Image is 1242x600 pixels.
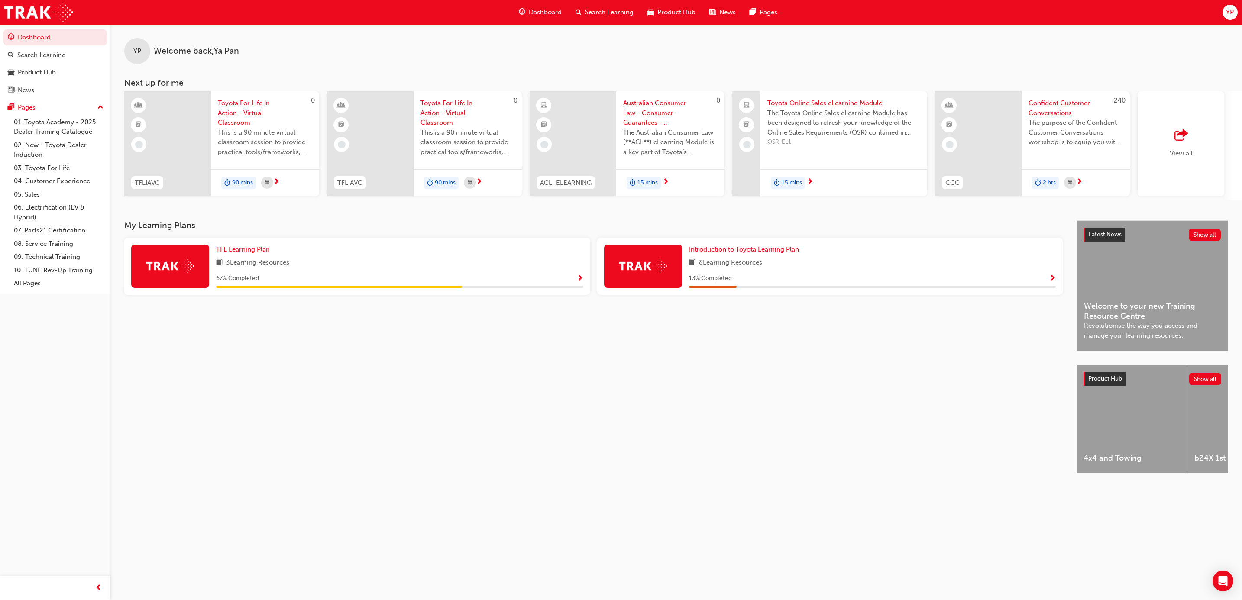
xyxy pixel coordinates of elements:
[519,7,525,18] span: guage-icon
[689,245,802,255] a: Introduction to Toyota Learning Plan
[716,97,720,104] span: 0
[338,141,346,148] span: learningRecordVerb_NONE-icon
[1189,229,1221,241] button: Show all
[3,29,107,45] a: Dashboard
[540,141,548,148] span: learningRecordVerb_NONE-icon
[1170,149,1193,157] span: View all
[10,139,107,161] a: 02. New - Toyota Dealer Induction
[135,178,160,188] span: TFLIAVC
[750,7,756,18] span: pages-icon
[327,91,522,196] a: 0TFLIAVCToyota For Life In Action - Virtual ClassroomThis is a 90 minute virtual classroom sessio...
[1043,178,1056,188] span: 2 hrs
[216,258,223,268] span: book-icon
[623,128,718,157] span: The Australian Consumer Law (**ACL**) eLearning Module is a key part of Toyota’s compliance progr...
[224,177,230,189] span: duration-icon
[226,258,289,268] span: 3 Learning Resources
[637,178,658,188] span: 15 mins
[529,7,562,17] span: Dashboard
[663,178,669,186] span: next-icon
[218,128,312,157] span: This is a 90 minute virtual classroom session to provide practical tools/frameworks, behaviours a...
[774,177,780,189] span: duration-icon
[623,98,718,128] span: Australian Consumer Law - Consumer Guarantees - eLearning module
[337,178,362,188] span: TFLIAVC
[689,258,695,268] span: book-icon
[3,47,107,63] a: Search Learning
[709,7,716,18] span: news-icon
[110,78,1242,88] h3: Next up for me
[218,98,312,128] span: Toyota For Life In Action - Virtual Classroom
[1068,177,1072,188] span: calendar-icon
[8,34,14,42] span: guage-icon
[3,100,107,116] button: Pages
[136,119,142,131] span: booktick-icon
[1223,5,1238,20] button: YP
[540,178,592,188] span: ACL_ELEARNING
[136,100,142,111] span: learningResourceType_INSTRUCTOR_LED-icon
[3,65,107,81] a: Product Hub
[1077,365,1187,473] a: 4x4 and Towing
[8,104,14,112] span: pages-icon
[767,108,920,138] span: The Toyota Online Sales eLearning Module has been designed to refresh your knowledge of the Onlin...
[689,245,799,253] span: Introduction to Toyota Learning Plan
[946,100,952,111] span: learningResourceType_INSTRUCTOR_LED-icon
[10,264,107,277] a: 10. TUNE Rev-Up Training
[569,3,640,21] a: search-iconSearch Learning
[744,100,750,111] span: laptop-icon
[1049,275,1056,283] span: Show Progress
[17,50,66,60] div: Search Learning
[541,119,547,131] span: booktick-icon
[1029,98,1123,118] span: Confident Customer Conversations
[946,141,954,148] span: learningRecordVerb_NONE-icon
[10,224,107,237] a: 07. Parts21 Certification
[476,178,482,186] span: next-icon
[640,3,702,21] a: car-iconProduct Hub
[124,91,319,196] a: 0TFLIAVCToyota For Life In Action - Virtual ClassroomThis is a 90 minute virtual classroom sessio...
[10,237,107,251] a: 08. Service Training
[18,68,56,77] div: Product Hub
[10,188,107,201] a: 05. Sales
[946,119,952,131] span: booktick-icon
[657,7,695,17] span: Product Hub
[807,178,813,186] span: next-icon
[577,275,583,283] span: Show Progress
[4,3,73,22] img: Trak
[1084,321,1221,340] span: Revolutionise the way you access and manage your learning resources.
[10,277,107,290] a: All Pages
[1049,273,1056,284] button: Show Progress
[767,98,920,108] span: Toyota Online Sales eLearning Module
[1174,129,1187,142] span: outbound-icon
[1084,453,1180,463] span: 4x4 and Towing
[1213,571,1233,591] div: Open Intercom Messenger
[468,177,472,188] span: calendar-icon
[3,28,107,100] button: DashboardSearch LearningProduct HubNews
[760,7,777,17] span: Pages
[585,7,634,17] span: Search Learning
[18,85,34,95] div: News
[1084,301,1221,321] span: Welcome to your new Training Resource Centre
[97,102,103,113] span: up-icon
[216,245,270,253] span: TFL Learning Plan
[10,250,107,264] a: 09. Technical Training
[338,119,344,131] span: booktick-icon
[8,52,14,59] span: search-icon
[782,178,802,188] span: 15 mins
[8,87,14,94] span: news-icon
[232,178,253,188] span: 90 mins
[512,3,569,21] a: guage-iconDashboard
[619,259,667,273] img: Trak
[133,46,141,56] span: YP
[338,100,344,111] span: learningResourceType_INSTRUCTOR_LED-icon
[743,141,751,148] span: learningRecordVerb_NONE-icon
[10,174,107,188] a: 04. Customer Experience
[427,177,433,189] span: duration-icon
[124,220,1063,230] h3: My Learning Plans
[530,91,724,196] a: 0ACL_ELEARNINGAustralian Consumer Law - Consumer Guarantees - eLearning moduleThe Australian Cons...
[1035,177,1041,189] span: duration-icon
[435,178,456,188] span: 90 mins
[1077,220,1228,351] a: Latest NewsShow allWelcome to your new Training Resource CentreRevolutionise the way you access a...
[1226,7,1234,17] span: YP
[935,91,1130,196] a: 240CCCConfident Customer ConversationsThe purpose of the Confident Customer Conversations worksho...
[95,583,102,594] span: prev-icon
